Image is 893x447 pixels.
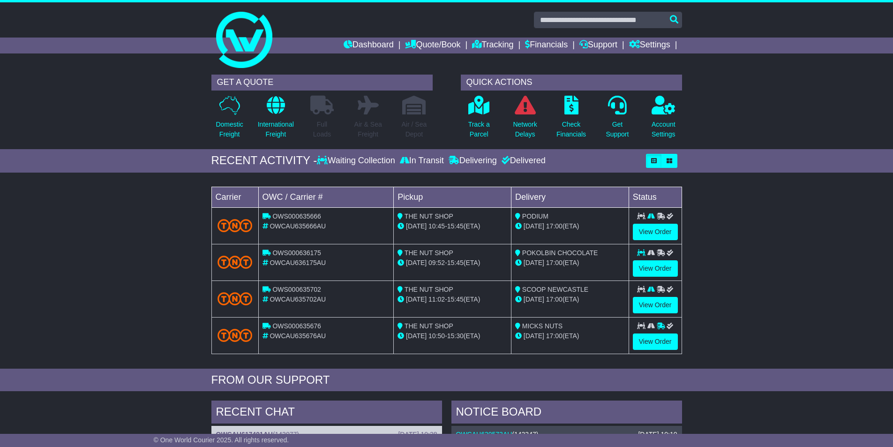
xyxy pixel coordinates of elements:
[515,258,625,268] div: (ETA)
[310,120,334,139] p: Full Loads
[211,187,258,207] td: Carrier
[405,286,453,293] span: THE NUT SHOP
[398,221,507,231] div: - (ETA)
[512,95,537,144] a: NetworkDelays
[405,212,453,220] span: THE NUT SHOP
[522,286,588,293] span: SCOOP NEWCASTLE
[633,297,678,313] a: View Order
[272,212,321,220] span: OWS000635666
[216,431,437,439] div: ( )
[651,95,676,144] a: AccountSettings
[405,322,453,330] span: THE NUT SHOP
[546,222,563,230] span: 17:00
[629,38,670,53] a: Settings
[394,187,511,207] td: Pickup
[472,38,513,53] a: Tracking
[546,332,563,340] span: 17:00
[524,332,544,340] span: [DATE]
[317,156,397,166] div: Waiting Collection
[406,259,427,266] span: [DATE]
[215,95,243,144] a: DomesticFreight
[638,431,677,439] div: [DATE] 10:10
[428,259,445,266] span: 09:52
[456,431,512,438] a: OWCAU630573AU
[272,249,321,257] span: OWS000636175
[428,295,445,303] span: 11:02
[402,120,427,139] p: Air / Sea Depot
[605,95,629,144] a: GetSupport
[514,431,536,438] span: 143347
[524,295,544,303] span: [DATE]
[633,224,678,240] a: View Order
[579,38,617,53] a: Support
[398,431,437,439] div: [DATE] 10:28
[406,332,427,340] span: [DATE]
[218,256,253,268] img: TNT_Domestic.png
[211,373,682,387] div: FROM OUR SUPPORT
[218,292,253,305] img: TNT_Domestic.png
[211,75,433,91] div: GET A QUOTE
[522,322,563,330] span: MICKS NUTS
[447,259,464,266] span: 15:45
[218,219,253,232] img: TNT_Domestic.png
[447,332,464,340] span: 15:30
[270,259,326,266] span: OWCAU636175AU
[272,322,321,330] span: OWS000635676
[499,156,546,166] div: Delivered
[405,38,460,53] a: Quote/Book
[633,260,678,277] a: View Order
[398,258,507,268] div: - (ETA)
[257,95,294,144] a: InternationalFreight
[522,212,548,220] span: PODIUM
[211,154,317,167] div: RECENT ACTIVITY -
[524,259,544,266] span: [DATE]
[216,431,273,438] a: OWCAU617401AU
[633,333,678,350] a: View Order
[258,187,394,207] td: OWC / Carrier #
[275,431,297,438] span: 143077
[354,120,382,139] p: Air & Sea Freight
[270,332,326,340] span: OWCAU635676AU
[515,331,625,341] div: (ETA)
[546,259,563,266] span: 17:00
[398,156,446,166] div: In Transit
[406,295,427,303] span: [DATE]
[154,436,289,444] span: © One World Courier 2025. All rights reserved.
[428,222,445,230] span: 10:45
[447,295,464,303] span: 15:45
[468,95,490,144] a: Track aParcel
[652,120,675,139] p: Account Settings
[446,156,499,166] div: Delivering
[629,187,682,207] td: Status
[513,120,537,139] p: Network Delays
[546,295,563,303] span: 17:00
[270,295,326,303] span: OWCAU635702AU
[556,95,586,144] a: CheckFinancials
[606,120,629,139] p: Get Support
[428,332,445,340] span: 10:50
[270,222,326,230] span: OWCAU635666AU
[344,38,394,53] a: Dashboard
[406,222,427,230] span: [DATE]
[398,295,507,304] div: - (ETA)
[447,222,464,230] span: 15:45
[515,295,625,304] div: (ETA)
[216,120,243,139] p: Domestic Freight
[218,329,253,341] img: TNT_Domestic.png
[511,187,629,207] td: Delivery
[451,401,682,426] div: NOTICE BOARD
[515,221,625,231] div: (ETA)
[524,222,544,230] span: [DATE]
[272,286,321,293] span: OWS000635702
[258,120,294,139] p: International Freight
[456,431,677,439] div: ( )
[468,120,490,139] p: Track a Parcel
[211,401,442,426] div: RECENT CHAT
[522,249,598,257] span: POKOLBIN CHOCOLATE
[556,120,586,139] p: Check Financials
[525,38,568,53] a: Financials
[398,331,507,341] div: - (ETA)
[461,75,682,91] div: QUICK ACTIONS
[405,249,453,257] span: THE NUT SHOP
